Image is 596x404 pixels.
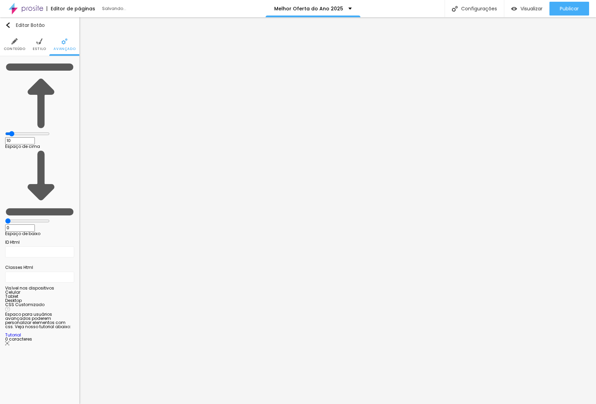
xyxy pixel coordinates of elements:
[47,6,95,11] div: Editor de páginas
[5,307,10,312] img: Icone
[5,312,74,337] div: Espaco para usuários avançados poderem personalizar elementos com css. Veja nosso tutorial abaixo:
[5,22,45,28] div: Editar Botão
[79,17,596,404] iframe: Editor
[5,22,11,28] img: Icone
[5,232,74,236] div: Espaço de baixo
[560,6,579,11] span: Publicar
[61,38,68,44] img: Icone
[5,264,74,271] div: Classes Html
[36,38,42,44] img: Icone
[5,286,74,290] div: Visível nos dispositivos
[511,6,517,12] img: view-1.svg
[5,297,22,303] span: Desktop
[5,332,21,338] a: Tutorial
[5,341,9,345] img: Icone
[5,149,74,218] img: Icone
[549,2,589,16] button: Publicar
[5,303,74,307] div: CSS Customizado
[504,2,549,16] button: Visualizar
[5,337,74,346] div: 0 caracteres
[33,47,46,51] span: Estilo
[5,239,74,245] div: ID Html
[5,289,20,295] span: Celular
[520,6,543,11] span: Visualizar
[452,6,458,12] img: Icone
[5,144,74,149] div: Espaço de cima
[5,61,74,130] img: Icone
[274,6,343,11] p: Melhor Oferta do Ano 2025
[102,7,181,11] div: Salvando...
[5,293,18,299] span: Tablet
[4,47,26,51] span: Conteúdo
[53,47,76,51] span: Avançado
[11,38,18,44] img: Icone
